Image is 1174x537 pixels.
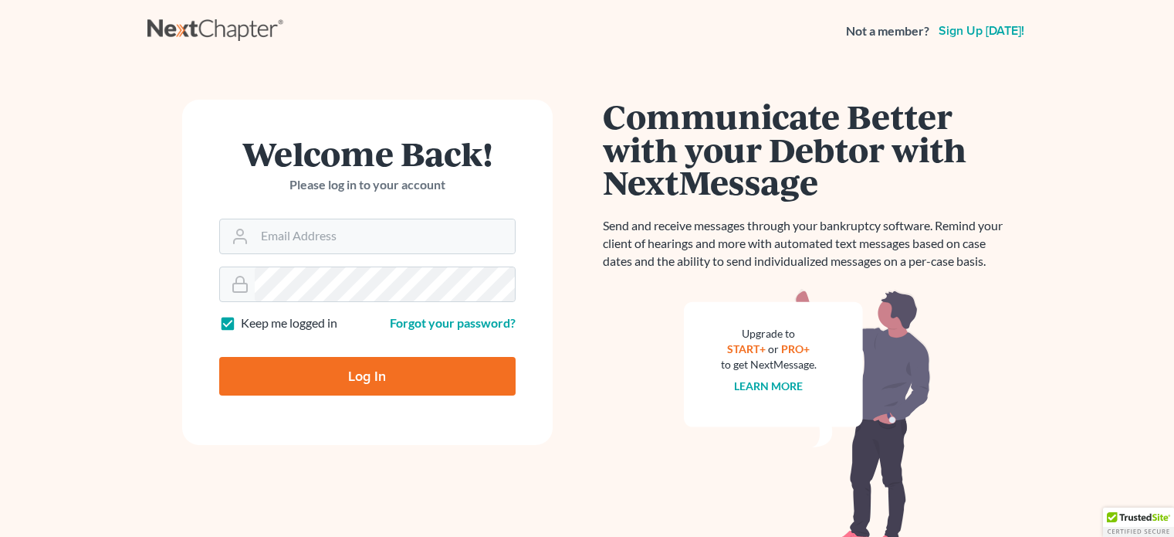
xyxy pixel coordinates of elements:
div: TrustedSite Certified [1103,508,1174,537]
p: Send and receive messages through your bankruptcy software. Remind your client of hearings and mo... [603,217,1012,270]
a: START+ [727,342,766,355]
a: Learn more [734,379,803,393]
h1: Welcome Back! [219,137,516,170]
a: PRO+ [781,342,810,355]
div: Upgrade to [721,326,817,342]
a: Forgot your password? [390,315,516,330]
div: to get NextMessage. [721,357,817,372]
strong: Not a member? [846,22,929,40]
label: Keep me logged in [241,314,337,332]
a: Sign up [DATE]! [935,25,1027,37]
h1: Communicate Better with your Debtor with NextMessage [603,100,1012,199]
p: Please log in to your account [219,176,516,194]
span: or [768,342,779,355]
input: Log In [219,357,516,396]
input: Email Address [255,219,515,253]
